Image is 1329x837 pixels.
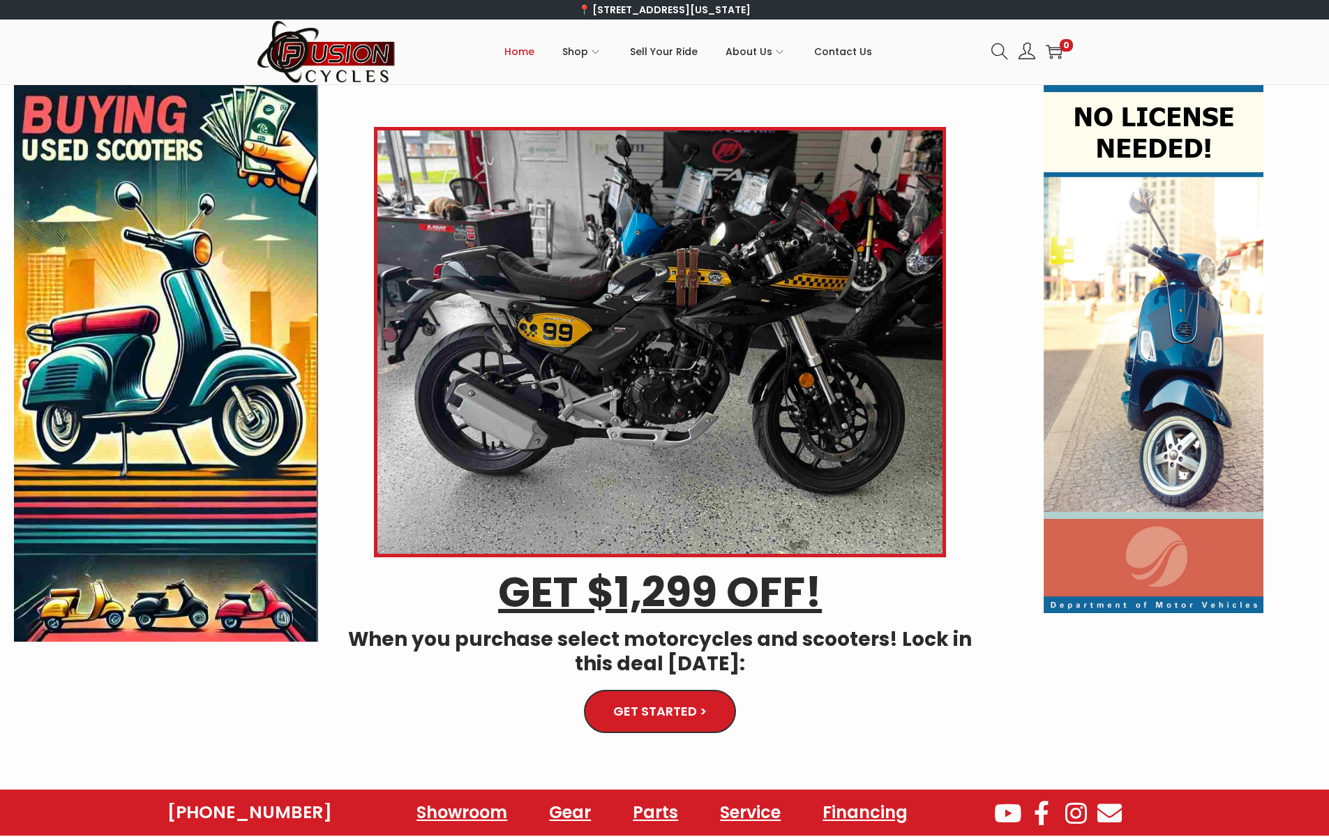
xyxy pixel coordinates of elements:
a: 0 [1046,43,1063,60]
a: Sell Your Ride [630,20,698,83]
nav: Primary navigation [396,20,981,83]
a: Shop [562,20,602,83]
a: Service [706,797,795,829]
a: Gear [535,797,605,829]
a: Home [504,20,534,83]
nav: Menu [403,797,922,829]
u: GET $1,299 OFF! [498,563,822,621]
span: Shop [562,34,588,69]
span: Home [504,34,534,69]
h4: When you purchase select motorcycles and scooters! Lock in this deal [DATE]: [339,627,981,676]
a: Parts [619,797,692,829]
a: Financing [809,797,922,829]
span: About Us [726,34,772,69]
a: [PHONE_NUMBER] [167,803,332,822]
img: Woostify retina logo [257,20,396,84]
a: About Us [726,20,786,83]
a: GET STARTED > [584,690,736,733]
span: Sell Your Ride [630,34,698,69]
a: Contact Us [814,20,872,83]
a: 📍 [STREET_ADDRESS][US_STATE] [578,3,751,17]
span: GET STARTED > [613,705,707,718]
a: Showroom [403,797,521,829]
span: Contact Us [814,34,872,69]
